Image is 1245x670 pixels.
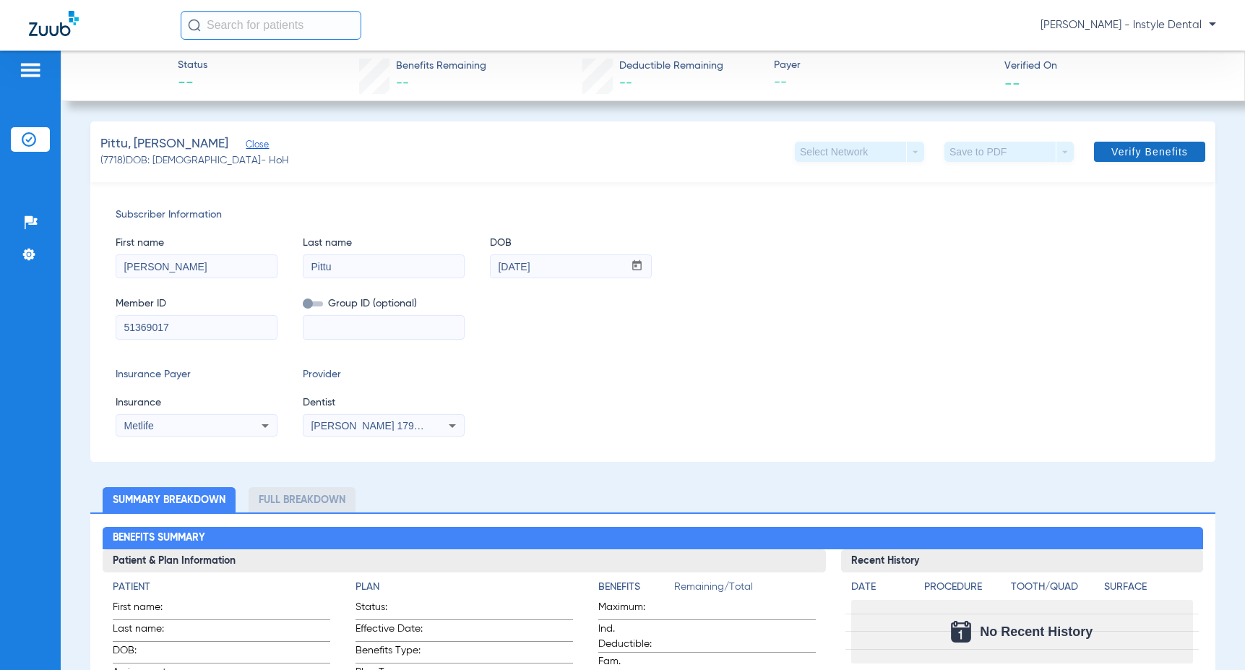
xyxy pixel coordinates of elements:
[178,58,207,73] span: Status
[116,207,1190,223] span: Subscriber Information
[178,74,207,94] span: --
[188,19,201,32] img: Search Icon
[356,643,426,663] span: Benefits Type:
[303,236,465,251] span: Last name
[246,139,259,153] span: Close
[1011,580,1099,600] app-breakdown-title: Tooth/Quad
[1041,18,1216,33] span: [PERSON_NAME] - Instyle Dental
[113,600,184,619] span: First name:
[303,296,465,312] span: Group ID (optional)
[1173,601,1245,670] iframe: Chat Widget
[598,580,674,595] h4: Benefits
[116,395,277,411] span: Insurance
[598,580,674,600] app-breakdown-title: Benefits
[103,487,236,512] li: Summary Breakdown
[311,420,453,431] span: [PERSON_NAME] 1790124188
[103,527,1202,550] h2: Benefits Summary
[598,622,669,652] span: Ind. Deductible:
[851,580,912,595] h4: Date
[674,580,816,600] span: Remaining/Total
[980,624,1093,639] span: No Recent History
[774,58,991,73] span: Payer
[396,77,409,90] span: --
[924,580,1005,595] h4: Procedure
[124,420,153,431] span: Metlife
[116,296,277,312] span: Member ID
[598,600,669,619] span: Maximum:
[100,135,228,153] span: Pittu, [PERSON_NAME]
[1111,146,1188,158] span: Verify Benefits
[116,236,277,251] span: First name
[29,11,79,36] img: Zuub Logo
[1104,580,1192,595] h4: Surface
[841,549,1202,572] h3: Recent History
[1004,59,1222,74] span: Verified On
[1104,580,1192,600] app-breakdown-title: Surface
[623,255,651,278] button: Open calendar
[1011,580,1099,595] h4: Tooth/Quad
[924,580,1005,600] app-breakdown-title: Procedure
[1004,75,1020,90] span: --
[356,580,573,595] h4: Plan
[19,61,42,79] img: hamburger-icon
[100,153,289,168] span: (7718) DOB: [DEMOGRAPHIC_DATA] - HoH
[249,487,356,512] li: Full Breakdown
[303,367,465,382] span: Provider
[103,549,826,572] h3: Patient & Plan Information
[113,580,330,595] h4: Patient
[951,621,971,643] img: Calendar
[619,59,723,74] span: Deductible Remaining
[303,395,465,411] span: Dentist
[774,74,991,92] span: --
[619,77,632,90] span: --
[396,59,486,74] span: Benefits Remaining
[113,622,184,641] span: Last name:
[356,622,426,641] span: Effective Date:
[181,11,361,40] input: Search for patients
[113,643,184,663] span: DOB:
[490,236,652,251] span: DOB
[851,580,912,600] app-breakdown-title: Date
[116,367,277,382] span: Insurance Payer
[356,600,426,619] span: Status:
[1094,142,1205,162] button: Verify Benefits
